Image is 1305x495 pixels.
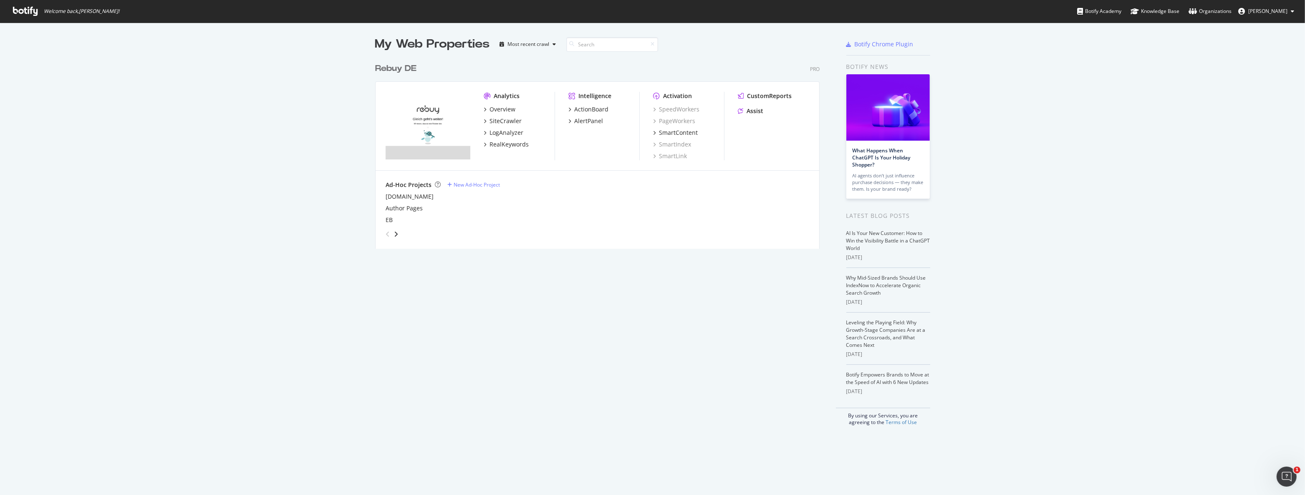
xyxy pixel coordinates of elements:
a: SmartContent [653,129,698,137]
a: Rebuy DE [375,63,420,75]
img: What Happens When ChatGPT Is Your Holiday Shopper? [846,74,930,141]
a: SpeedWorkers [653,105,699,114]
a: Botify Chrome Plugin [846,40,914,48]
div: Rebuy DE [375,63,416,75]
div: Organizations [1189,7,1232,15]
button: Most recent crawl [497,38,560,51]
a: SmartIndex [653,140,691,149]
iframe: Intercom live chat [1277,467,1297,487]
div: AlertPanel [574,117,603,125]
a: Why Mid-Sized Brands Should Use IndexNow to Accelerate Organic Search Growth [846,274,926,296]
div: [DATE] [846,388,930,395]
input: Search [566,37,658,52]
div: Pro [810,66,820,73]
div: AI agents don’t just influence purchase decisions — they make them. Is your brand ready? [853,172,924,192]
div: Most recent crawl [508,42,550,47]
div: Botify Chrome Plugin [855,40,914,48]
div: Ad-Hoc Projects [386,181,432,189]
div: angle-right [393,230,399,238]
span: Mohamed Lassoued [1248,8,1287,15]
a: SmartLink [653,152,687,160]
a: CustomReports [738,92,792,100]
div: By using our Services, you are agreeing to the [836,408,930,426]
a: AI Is Your New Customer: How to Win the Visibility Battle in a ChatGPT World [846,230,930,252]
div: angle-left [382,227,393,241]
div: Analytics [494,92,520,100]
span: Welcome back, [PERSON_NAME] ! [44,8,119,15]
a: Leveling the Playing Field: Why Growth-Stage Companies Are at a Search Crossroads, and What Comes... [846,319,926,349]
a: Assist [738,107,763,115]
a: [DOMAIN_NAME] [386,192,434,201]
div: Latest Blog Posts [846,211,930,220]
div: Assist [747,107,763,115]
div: grid [375,53,826,249]
div: RealKeywords [490,140,529,149]
div: Intelligence [578,92,611,100]
div: SmartContent [659,129,698,137]
a: RealKeywords [484,140,529,149]
div: Overview [490,105,515,114]
a: AlertPanel [568,117,603,125]
a: Author Pages [386,204,423,212]
div: ActionBoard [574,105,608,114]
div: Botify news [846,62,930,71]
span: 1 [1294,467,1300,473]
div: Activation [663,92,692,100]
div: [DATE] [846,351,930,358]
div: Botify Academy [1077,7,1121,15]
img: rebuy.de [386,92,470,159]
a: New Ad-Hoc Project [447,181,500,188]
div: My Web Properties [375,36,490,53]
a: Overview [484,105,515,114]
a: ActionBoard [568,105,608,114]
button: [PERSON_NAME] [1232,5,1301,18]
div: New Ad-Hoc Project [454,181,500,188]
div: Knowledge Base [1131,7,1179,15]
a: LogAnalyzer [484,129,523,137]
div: CustomReports [747,92,792,100]
a: Botify Empowers Brands to Move at the Speed of AI with 6 New Updates [846,371,929,386]
div: [DATE] [846,254,930,261]
div: [DATE] [846,298,930,306]
div: LogAnalyzer [490,129,523,137]
a: Terms of Use [886,419,917,426]
a: SiteCrawler [484,117,522,125]
a: What Happens When ChatGPT Is Your Holiday Shopper? [853,147,911,168]
div: SiteCrawler [490,117,522,125]
a: PageWorkers [653,117,695,125]
a: EB [386,216,393,224]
